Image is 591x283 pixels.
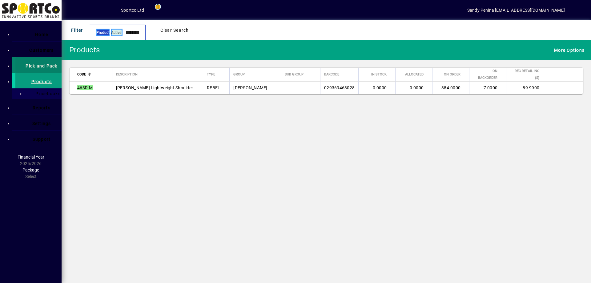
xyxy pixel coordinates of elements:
[233,85,267,90] span: [PERSON_NAME]
[66,25,85,36] button: Filter
[12,73,62,88] a: Products
[571,1,583,21] a: Knowledge Base
[285,71,304,78] span: Sub Group
[233,71,277,78] div: Group
[77,71,86,78] span: Code
[15,26,62,41] a: Home
[111,29,123,36] mat-chip: Activation Status: Active
[399,71,429,78] div: Allocated
[68,25,83,35] span: Filter
[116,71,199,78] div: Description
[373,85,387,90] span: 0.0000
[33,105,50,110] span: Reports
[29,48,54,53] span: Customers
[15,115,62,130] a: Settings
[18,155,44,160] span: Financial Year
[484,85,498,90] span: 7.0000
[32,121,51,126] span: Settings
[116,85,222,90] span: [PERSON_NAME] Lightweight Shoulder Support Med r
[26,63,57,68] span: Pick and Pack
[82,5,101,16] button: Add
[285,71,316,78] div: Sub Group
[15,42,62,57] a: Customers
[410,85,424,90] span: 0.0000
[77,85,93,90] em: 463R-M
[549,44,586,55] button: More Options
[551,45,585,55] span: More Options
[207,71,226,78] div: Type
[324,71,339,78] span: Barcode
[324,71,355,78] div: Barcode
[510,68,539,81] span: Rec Retail Inc ($)
[207,85,220,90] span: REBEL
[121,5,144,15] div: Sportco Ltd
[15,57,62,73] a: Pick and Pack
[324,85,355,90] span: 029369463028
[467,5,565,15] div: Sandy Penina [EMAIL_ADDRESS][DOMAIN_NAME]
[35,32,48,37] span: Home
[96,29,110,36] span: Product
[77,71,93,78] div: Code
[101,5,121,16] button: Profile
[362,71,392,78] div: In Stock
[565,81,575,91] button: More options
[32,91,61,96] span: Pricebooks
[197,23,212,38] button: Clear
[155,25,194,36] button: Clear
[405,71,424,78] span: Allocated
[111,30,121,35] span: Active
[66,45,100,55] div: Products
[473,68,497,81] span: On Backorder
[116,71,138,78] span: Description
[28,88,62,99] a: Pricebooks
[444,71,460,78] span: On Order
[473,68,503,81] div: On Backorder
[22,168,39,172] span: Package
[31,79,52,84] span: Products
[33,137,51,142] span: Support
[233,71,245,78] span: Group
[15,131,62,146] a: Support
[371,71,387,78] span: In Stock
[441,85,460,90] span: 384.0000
[506,82,543,94] td: 89.9900
[436,71,466,78] div: On Order
[15,99,62,115] a: Reports
[207,71,215,78] span: Type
